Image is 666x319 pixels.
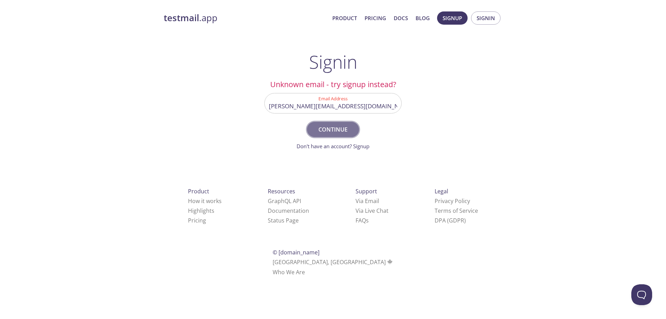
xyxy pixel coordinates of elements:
[268,217,299,224] a: Status Page
[188,217,206,224] a: Pricing
[268,207,309,215] a: Documentation
[297,143,369,150] a: Don't have an account? Signup
[188,187,209,195] span: Product
[356,187,377,195] span: Support
[188,207,214,215] a: Highlights
[477,14,495,23] span: Signin
[309,51,357,72] h1: Signin
[356,217,369,224] a: FAQ
[356,207,388,215] a: Via Live Chat
[631,284,652,305] iframe: Help Scout Beacon - Open
[264,78,402,90] h2: Unknown email - try signup instead?
[365,14,386,23] a: Pricing
[416,14,430,23] a: Blog
[164,12,199,24] strong: testmail
[435,197,470,205] a: Privacy Policy
[435,217,466,224] a: DPA (GDPR)
[356,197,379,205] a: Via Email
[273,249,319,256] span: © [DOMAIN_NAME]
[366,217,369,224] span: s
[471,11,501,25] button: Signin
[273,258,394,266] span: [GEOGRAPHIC_DATA], [GEOGRAPHIC_DATA]
[435,187,448,195] span: Legal
[443,14,462,23] span: Signup
[268,187,295,195] span: Resources
[315,125,351,134] span: Continue
[435,207,478,215] a: Terms of Service
[437,11,468,25] button: Signup
[394,14,408,23] a: Docs
[307,122,359,137] button: Continue
[273,268,305,276] a: Who We Are
[164,12,327,24] a: testmail.app
[332,14,357,23] a: Product
[188,197,222,205] a: How it works
[268,197,301,205] a: GraphQL API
